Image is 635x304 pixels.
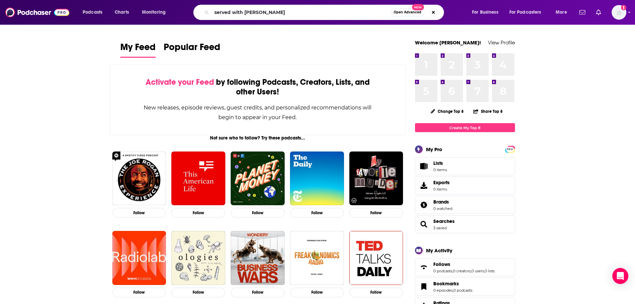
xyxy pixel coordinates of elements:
img: Business Wars [231,231,285,285]
a: 3 saved [433,226,447,230]
button: Follow [349,208,403,218]
span: For Podcasters [509,8,541,17]
button: Follow [290,208,344,218]
a: Bookmarks [417,282,431,291]
img: This American Life [171,151,225,206]
span: Brands [415,196,515,214]
span: , [484,269,485,273]
img: Podchaser - Follow, Share and Rate Podcasts [5,6,69,19]
a: Freakonomics Radio [290,231,344,285]
span: Brands [433,199,449,205]
button: Show profile menu [612,5,626,20]
a: Searches [433,218,455,224]
span: My Feed [120,41,156,57]
a: 0 creators [453,269,471,273]
div: Search podcasts, credits, & more... [200,5,450,20]
span: Lists [433,160,443,166]
button: Follow [171,288,225,297]
span: New [412,4,424,10]
img: Radiolab [112,231,166,285]
a: 0 watched [433,206,452,211]
a: 0 podcasts [453,288,472,293]
img: Ologies with Alie Ward [171,231,225,285]
a: Show notifications dropdown [593,7,604,18]
span: 0 items [433,168,447,172]
span: Lists [433,160,447,166]
div: Open Intercom Messenger [612,268,628,284]
span: More [556,8,567,17]
a: Follows [433,261,495,267]
button: open menu [137,7,174,18]
span: Exports [433,180,450,186]
span: Popular Feed [164,41,220,57]
a: Bookmarks [433,281,472,287]
svg: Add a profile image [621,5,626,10]
span: Activate your Feed [146,77,214,87]
a: Charts [110,7,133,18]
span: Bookmarks [433,281,459,287]
button: Open AdvancedNew [391,8,424,16]
button: Follow [290,288,344,297]
span: 0 items [433,187,450,192]
a: 0 episodes [433,288,453,293]
img: User Profile [612,5,626,20]
span: Exports [417,181,431,190]
span: Logged in as shannnon_white [612,5,626,20]
button: Follow [112,288,166,297]
a: Welcome [PERSON_NAME]! [415,39,481,46]
img: The Joe Rogan Experience [112,151,166,206]
a: Lists [415,157,515,175]
button: Follow [231,208,285,218]
button: Follow [349,288,403,297]
input: Search podcasts, credits, & more... [212,7,391,18]
a: Show notifications dropdown [577,7,588,18]
a: 0 users [471,269,484,273]
div: by following Podcasts, Creators, Lists, and other Users! [143,77,372,97]
a: PRO [506,146,514,151]
a: Searches [417,220,431,229]
button: open menu [505,7,551,18]
img: Planet Money [231,151,285,206]
button: Follow [112,208,166,218]
a: Popular Feed [164,41,220,58]
button: Follow [171,208,225,218]
span: Follows [433,261,450,267]
a: Follows [417,263,431,272]
button: Follow [231,288,285,297]
span: , [471,269,471,273]
a: 0 lists [485,269,495,273]
button: Change Top 8 [427,107,468,115]
span: Open Advanced [394,11,421,14]
div: New releases, episode reviews, guest credits, and personalized recommendations will begin to appe... [143,103,372,122]
button: Share Top 8 [473,105,503,118]
div: My Activity [426,247,452,254]
span: Lists [417,162,431,171]
a: My Favorite Murder with Karen Kilgariff and Georgia Hardstark [349,151,403,206]
a: 0 podcasts [433,269,452,273]
span: Monitoring [142,8,166,17]
a: Brands [417,200,431,210]
span: For Business [472,8,498,17]
div: My Pro [426,146,442,153]
img: TED Talks Daily [349,231,403,285]
a: View Profile [488,39,515,46]
div: Not sure who to follow? Try these podcasts... [110,135,406,141]
a: Exports [415,177,515,195]
a: Create My Top 8 [415,123,515,132]
a: My Feed [120,41,156,58]
span: Podcasts [83,8,102,17]
button: open menu [467,7,507,18]
span: Searches [415,215,515,233]
img: The Daily [290,151,344,206]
